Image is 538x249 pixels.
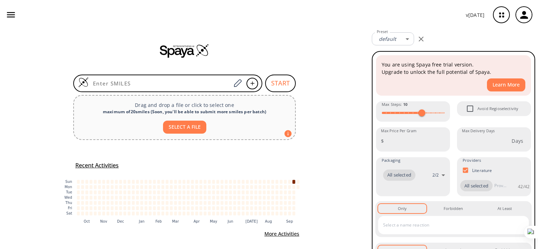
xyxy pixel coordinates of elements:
[80,101,289,109] p: Drag and drop a file or click to select one
[65,180,72,184] text: Sun
[378,204,426,213] button: Only
[462,128,495,134] label: Max Delivery Days
[89,80,231,87] input: Enter SMILES
[163,121,206,134] button: SELECT A FILE
[77,180,300,215] g: cell
[245,219,258,223] text: [DATE]
[155,219,162,223] text: Feb
[493,180,508,191] input: Provider name
[512,137,523,145] p: Days
[381,219,515,231] input: Select a name reaction
[78,77,89,88] img: Logo Spaya
[65,190,72,194] text: Tue
[286,219,293,223] text: Sep
[403,102,407,107] strong: 10
[68,206,72,210] text: Fri
[381,137,384,145] p: $
[227,219,233,223] text: Jun
[64,196,72,199] text: Wed
[139,219,145,223] text: Jan
[210,219,217,223] text: May
[84,219,90,223] text: Oct
[377,29,388,34] label: Preset
[65,201,72,205] text: Thu
[84,219,293,223] g: x-axis tick label
[381,128,417,134] label: Max Price Per Gram
[80,109,289,115] div: maximum of 20 smiles ( Soon, you'll be able to submit more smiles per batch )
[100,219,107,223] text: Nov
[64,185,72,189] text: Mon
[382,61,525,76] p: You are using Spaya free trial version. Upgrade to unlock the full potential of Spaya.
[262,228,302,241] button: More Activities
[194,219,200,223] text: Apr
[73,160,121,171] button: Recent Activities
[460,183,493,190] span: All selected
[432,172,439,178] p: 2 / 2
[64,180,72,215] g: y-axis tick label
[518,184,530,190] p: 42 / 42
[444,205,463,212] div: Forbidden
[383,172,415,179] span: All selected
[172,219,179,223] text: Mar
[466,11,484,19] p: v [DATE]
[429,204,477,213] button: Forbidden
[66,211,72,215] text: Sat
[160,44,209,58] img: Spaya logo
[463,157,481,164] span: Providers
[117,219,124,223] text: Dec
[265,219,272,223] text: Aug
[487,78,525,91] button: Learn More
[481,204,529,213] button: At Least
[75,162,119,169] h5: Recent Activities
[498,205,512,212] div: At Least
[382,101,407,108] span: Max Steps :
[472,167,492,173] p: Literature
[265,75,296,92] button: START
[379,36,396,42] em: default
[463,101,477,116] span: Avoid Regioselectivity
[398,205,407,212] div: Only
[477,106,518,112] span: Avoid Regioselectivity
[382,157,400,164] span: Packaging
